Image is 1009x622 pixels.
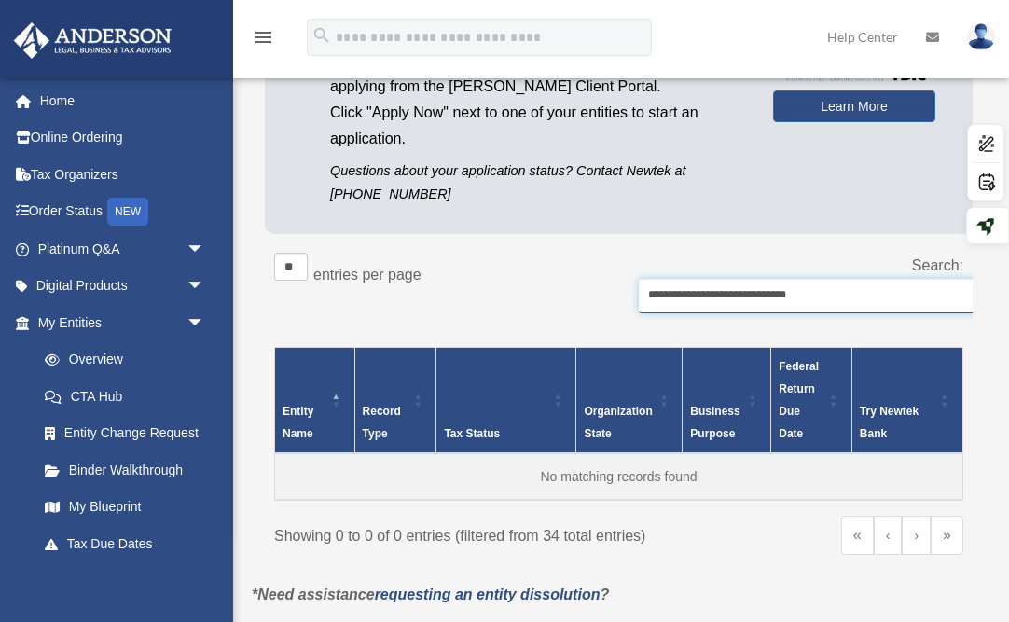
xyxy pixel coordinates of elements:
[252,33,274,48] a: menu
[683,348,771,454] th: Business Purpose: Activate to sort
[436,348,576,454] th: Tax Status: Activate to sort
[275,453,963,500] td: No matching records found
[26,378,224,415] a: CTA Hub
[313,267,422,283] label: entries per page
[187,268,224,306] span: arrow_drop_down
[363,405,401,440] span: Record Type
[841,516,874,555] a: First
[13,268,233,305] a: Digital Productsarrow_drop_down
[912,257,963,273] label: Search:
[576,348,683,454] th: Organization State: Activate to sort
[26,415,224,452] a: Entity Change Request
[931,516,963,555] a: Last
[13,119,233,157] a: Online Ordering
[187,230,224,269] span: arrow_drop_down
[26,525,224,562] a: Tax Due Dates
[8,22,177,59] img: Anderson Advisors Platinum Portal
[851,348,962,454] th: Try Newtek Bank : Activate to sort
[375,587,601,602] a: requesting an entity dissolution
[690,405,739,440] span: Business Purpose
[779,360,819,440] span: Federal Return Due Date
[275,348,355,454] th: Entity Name: Activate to invert sorting
[902,516,931,555] a: Next
[26,341,214,379] a: Overview
[967,23,995,50] img: User Pic
[584,405,652,440] span: Organization State
[771,348,852,454] th: Federal Return Due Date: Activate to sort
[274,516,605,549] div: Showing 0 to 0 of 0 entries (filtered from 34 total entries)
[874,516,903,555] a: Previous
[13,156,233,193] a: Tax Organizers
[283,405,313,440] span: Entity Name
[773,90,935,122] a: Learn More
[187,304,224,342] span: arrow_drop_down
[13,230,233,268] a: Platinum Q&Aarrow_drop_down
[26,451,224,489] a: Binder Walkthrough
[311,25,332,46] i: search
[330,100,745,152] p: Click "Apply Now" next to one of your entities to start an application.
[13,304,224,341] a: My Entitiesarrow_drop_down
[107,198,148,226] div: NEW
[252,26,274,48] i: menu
[330,159,745,206] p: Questions about your application status? Contact Newtek at [PHONE_NUMBER]
[26,489,224,526] a: My Blueprint
[252,587,609,602] em: *Need assistance ?
[354,348,436,454] th: Record Type: Activate to sort
[860,400,934,445] div: Try Newtek Bank
[13,193,233,231] a: Order StatusNEW
[444,427,500,440] span: Tax Status
[13,82,233,119] a: Home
